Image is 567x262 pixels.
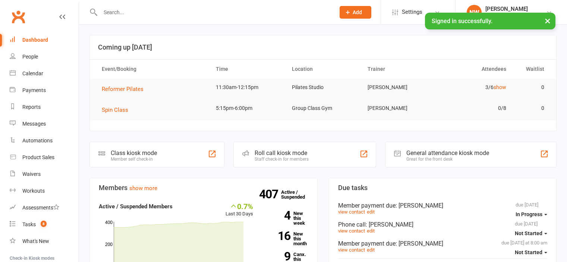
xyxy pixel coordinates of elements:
[102,107,128,113] span: Spin Class
[259,189,281,200] strong: 407
[10,82,79,99] a: Payments
[367,247,375,253] a: edit
[102,105,133,114] button: Spin Class
[22,188,45,194] div: Workouts
[396,240,443,247] span: : [PERSON_NAME]
[264,230,290,242] strong: 16
[494,84,506,90] a: show
[366,221,413,228] span: : [PERSON_NAME]
[285,60,361,79] th: Location
[437,60,513,79] th: Attendees
[10,166,79,183] a: Waivers
[515,249,542,255] span: Not Started
[437,79,513,96] td: 3/6
[226,202,253,218] div: Last 30 Days
[338,240,548,247] div: Member payment due
[513,60,551,79] th: Waitlist
[264,211,308,225] a: 4New this week
[10,233,79,250] a: What's New
[516,211,542,217] span: In Progress
[338,209,365,215] a: view contact
[485,12,528,19] div: MedHP
[22,37,48,43] div: Dashboard
[22,138,53,143] div: Automations
[516,208,547,221] button: In Progress
[22,238,49,244] div: What's New
[22,205,59,211] div: Assessments
[264,210,290,221] strong: 4
[129,185,157,192] a: show more
[10,149,79,166] a: Product Sales
[22,171,41,177] div: Waivers
[10,216,79,233] a: Tasks 8
[285,79,361,96] td: Pilates Studio
[102,85,149,94] button: Reformer Pilates
[406,157,489,162] div: Great for the front desk
[111,157,157,162] div: Member self check-in
[406,149,489,157] div: General attendance kiosk mode
[22,104,41,110] div: Reports
[340,6,371,19] button: Add
[513,79,551,96] td: 0
[513,100,551,117] td: 0
[99,184,308,192] h3: Members
[226,202,253,210] div: 0.7%
[485,6,528,12] div: [PERSON_NAME]
[338,202,548,209] div: Member payment due
[95,60,209,79] th: Event/Booking
[22,70,43,76] div: Calendar
[338,228,365,234] a: view contact
[10,116,79,132] a: Messages
[432,18,492,25] span: Signed in successfully.
[98,7,330,18] input: Search...
[10,48,79,65] a: People
[367,209,375,215] a: edit
[98,44,548,51] h3: Coming up [DATE]
[467,5,482,20] div: NW
[264,231,308,246] a: 16New this month
[22,221,36,227] div: Tasks
[209,100,285,117] td: 5:15pm-6:00pm
[111,149,157,157] div: Class kiosk mode
[22,121,46,127] div: Messages
[209,79,285,96] td: 11:30am-12:15pm
[99,203,173,210] strong: Active / Suspended Members
[22,54,38,60] div: People
[10,199,79,216] a: Assessments
[515,230,542,236] span: Not Started
[361,79,437,96] td: [PERSON_NAME]
[102,86,144,92] span: Reformer Pilates
[338,247,365,253] a: view contact
[361,100,437,117] td: [PERSON_NAME]
[255,157,309,162] div: Staff check-in for members
[515,227,547,240] button: Not Started
[285,100,361,117] td: Group Class Gym
[10,65,79,82] a: Calendar
[10,183,79,199] a: Workouts
[338,184,548,192] h3: Due tasks
[9,7,28,26] a: Clubworx
[361,60,437,79] th: Trainer
[10,99,79,116] a: Reports
[22,87,46,93] div: Payments
[367,228,375,234] a: edit
[437,100,513,117] td: 0/8
[338,221,548,228] div: Phone call
[515,246,547,259] button: Not Started
[209,60,285,79] th: Time
[541,13,554,29] button: ×
[255,149,309,157] div: Roll call kiosk mode
[402,4,422,20] span: Settings
[396,202,443,209] span: : [PERSON_NAME]
[353,9,362,15] span: Add
[10,32,79,48] a: Dashboard
[41,221,47,227] span: 8
[264,251,290,262] strong: 9
[22,154,54,160] div: Product Sales
[281,184,314,205] a: 407Active / Suspended
[10,132,79,149] a: Automations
